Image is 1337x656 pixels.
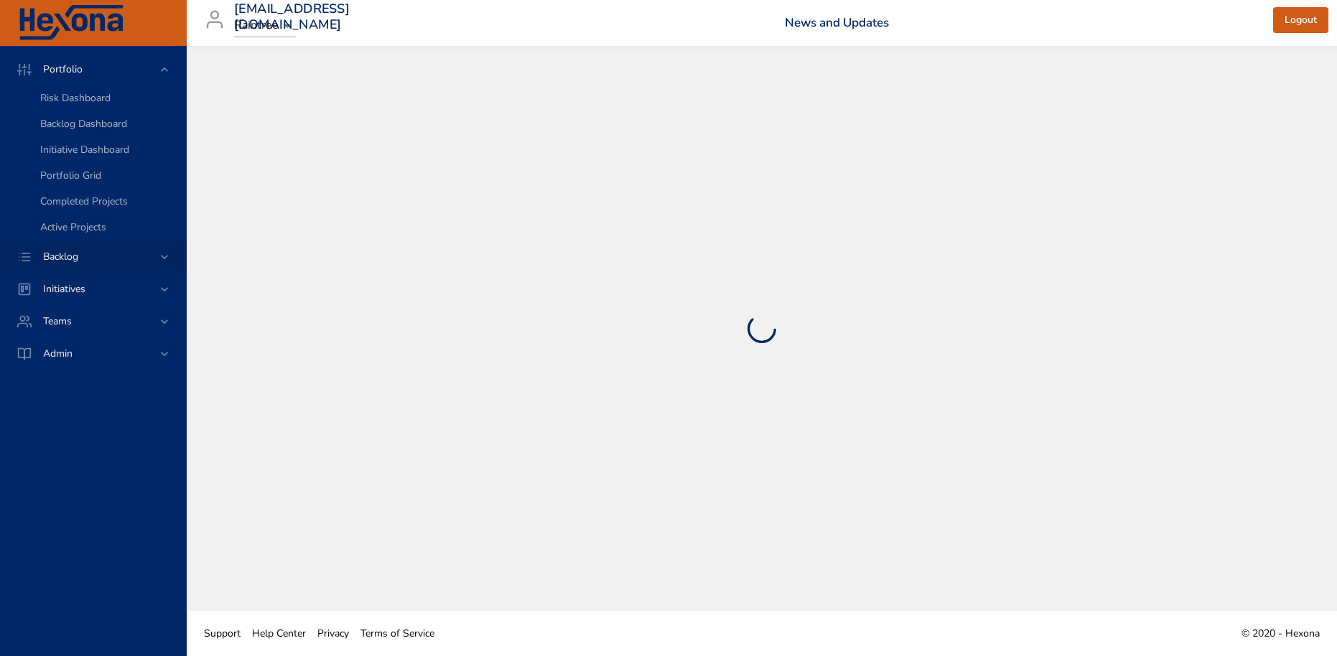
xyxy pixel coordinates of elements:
span: Privacy [317,627,349,640]
span: © 2020 - Hexona [1241,627,1320,640]
div: Raintree [234,14,296,37]
h3: [EMAIL_ADDRESS][DOMAIN_NAME] [234,1,350,32]
span: Portfolio Grid [40,169,101,182]
a: Help Center [246,617,312,650]
span: Logout [1285,11,1317,29]
span: Admin [32,347,84,360]
a: Terms of Service [355,617,440,650]
a: Support [198,617,246,650]
span: Completed Projects [40,195,128,208]
span: Backlog Dashboard [40,117,127,131]
span: Portfolio [32,62,94,76]
span: Initiative Dashboard [40,143,129,156]
span: Teams [32,314,83,328]
img: Hexona [17,5,125,41]
span: Active Projects [40,220,106,234]
span: Help Center [252,627,306,640]
span: Initiatives [32,282,97,296]
button: Logout [1273,7,1328,34]
span: Backlog [32,250,90,263]
span: Support [204,627,241,640]
a: Privacy [312,617,355,650]
span: Risk Dashboard [40,91,111,105]
span: Terms of Service [360,627,434,640]
a: News and Updates [785,14,889,31]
